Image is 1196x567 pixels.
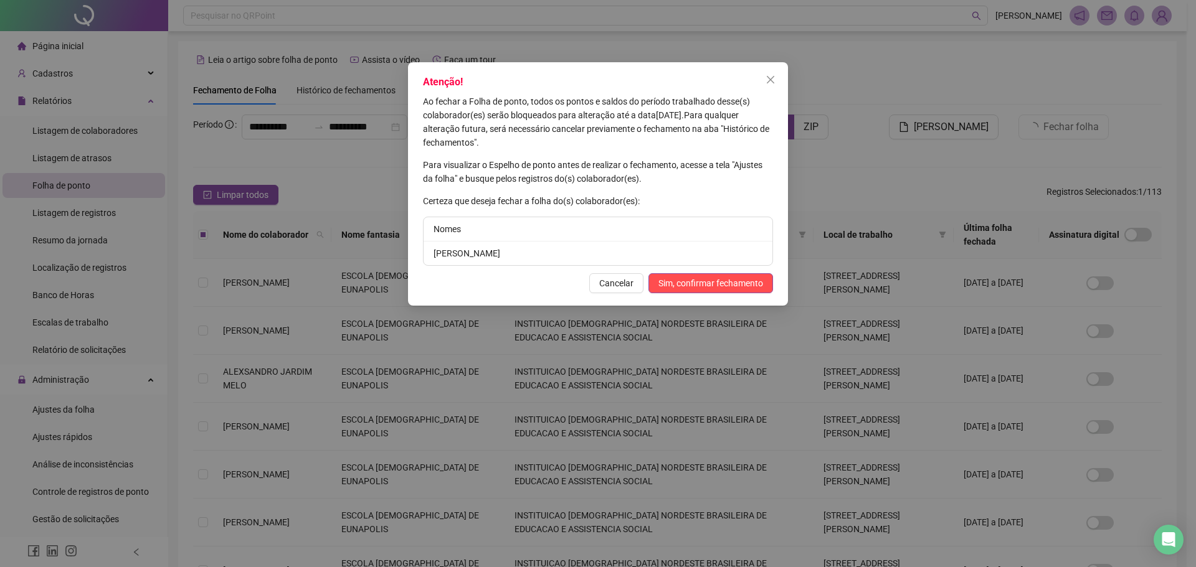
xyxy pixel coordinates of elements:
[423,76,463,88] span: Atenção!
[761,70,781,90] button: Close
[648,273,773,293] button: Sim, confirmar fechamento
[423,95,773,149] p: [DATE] .
[658,276,763,290] span: Sim, confirmar fechamento
[766,75,776,85] span: close
[423,96,750,120] span: Ao fechar a Folha de ponto, todos os pontos e saldos do período trabalhado desse(s) colaborador(e...
[423,160,762,184] span: Para visualizar o Espelho de ponto antes de realizar o fechamento, acesse a tela "Ajustes da folh...
[423,196,640,206] span: Certeza que deseja fechar a folha do(s) colaborador(es):
[599,276,634,290] span: Cancelar
[423,110,769,148] span: Para qualquer alteração futura, será necessário cancelar previamente o fechamento na aba "Históri...
[424,241,772,265] li: [PERSON_NAME]
[434,224,461,234] span: Nomes
[589,273,643,293] button: Cancelar
[1154,525,1184,555] div: Open Intercom Messenger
